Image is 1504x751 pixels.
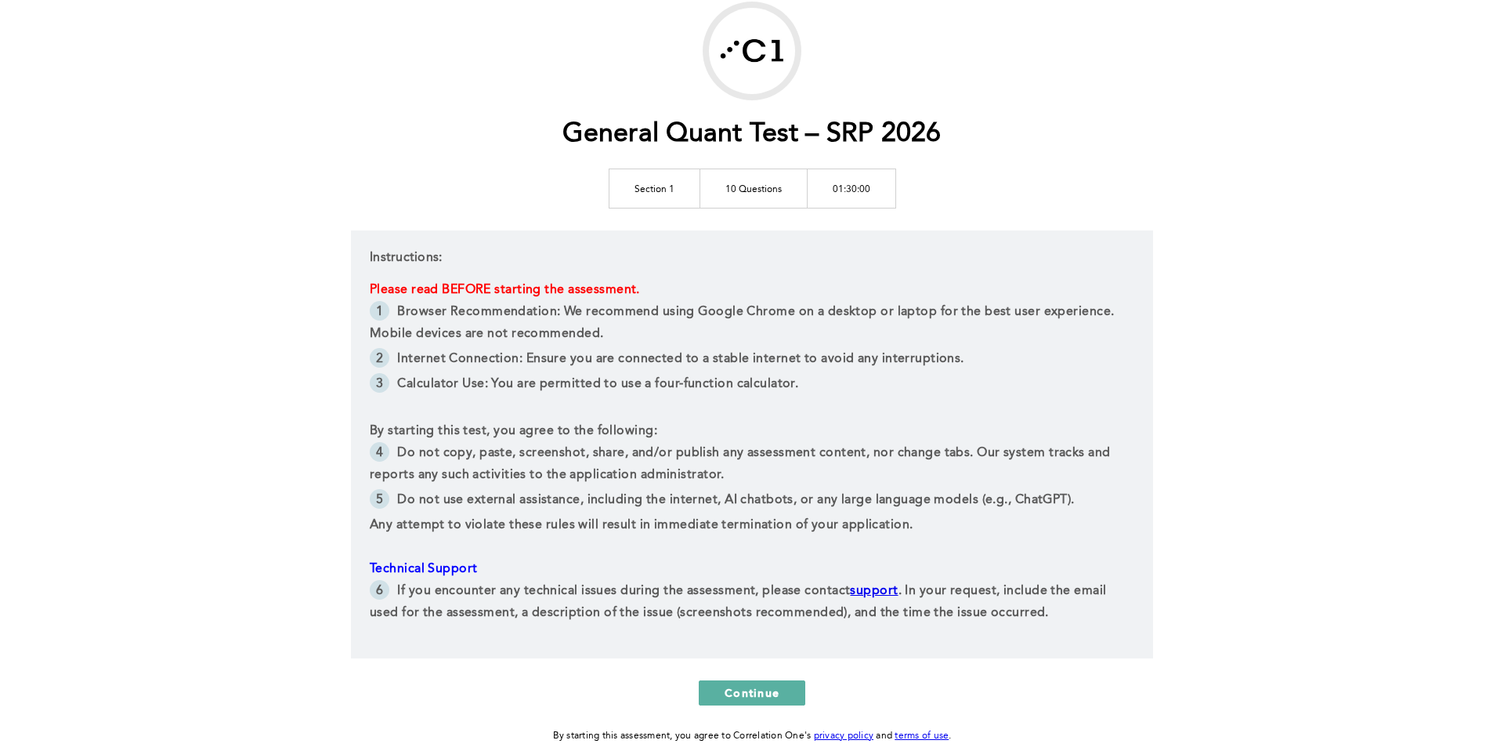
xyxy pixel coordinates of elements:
[700,169,807,208] td: 10 Questions
[562,118,941,151] h1: General Quant Test – SRP 2026
[709,8,795,94] img: G-Research
[814,731,874,741] a: privacy policy
[370,306,1118,340] span: Browser Recommendation: We recommend using Google Chrome on a desktop or laptop for the best user...
[699,680,805,706] button: Continue
[807,169,895,208] td: 01:30:00
[370,585,1110,619] span: . In your request, include the email used for the assessment, a description of the issue (screens...
[609,169,700,208] td: Section 1
[397,585,850,597] span: If you encounter any technical issues during the assessment, please contact
[895,731,949,741] a: terms of use
[351,230,1153,658] div: Instructions:
[397,353,963,365] span: Internet Connection: Ensure you are connected to a stable internet to avoid any interruptions.
[370,519,913,532] span: Any attempt to violate these rules will result in immediate termination of your application.
[370,284,640,296] span: Please read BEFORE starting the assessment.
[370,447,1114,481] span: Do not copy, paste, screenshot, share, and/or publish any assessment content, nor change tabs. Ou...
[397,494,1074,506] span: Do not use external assistance, including the internet, AI chatbots, or any large language models...
[397,378,798,390] span: Calculator Use: You are permitted to use a four-function calculator.
[553,727,952,745] div: By starting this assessment, you agree to Correlation One's and .
[370,425,657,437] span: By starting this test, you agree to the following:
[850,585,898,597] a: support
[725,685,779,700] span: Continue
[370,563,477,575] span: Technical Support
